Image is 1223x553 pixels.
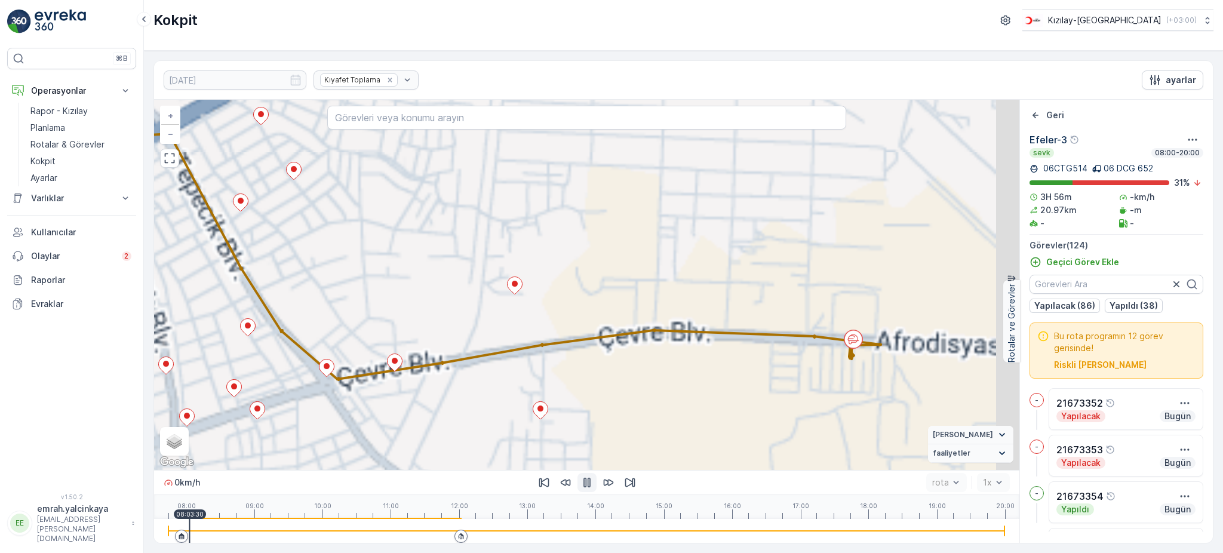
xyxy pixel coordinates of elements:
span: + [168,110,173,121]
p: Olaylar [31,250,115,262]
button: Varlıklar [7,186,136,210]
p: 17:00 [792,502,809,509]
img: Google [157,454,196,470]
a: Geri [1030,109,1064,121]
p: Bugün [1163,503,1192,515]
a: Kullanıcılar [7,220,136,244]
p: - [1035,395,1038,405]
button: Yapılacak (86) [1030,299,1100,313]
summary: [PERSON_NAME] [928,426,1013,444]
p: Bugün [1163,457,1192,469]
p: 2 [124,251,129,261]
p: - [1035,489,1038,498]
p: emrah.yalcinkaya [37,503,125,515]
p: 3H 56m [1040,191,1072,203]
p: Efeler-3 [1030,133,1067,147]
p: Kokpit [30,155,56,167]
p: 16:00 [724,502,741,509]
p: 21673354 [1056,489,1104,503]
div: Yardım Araç İkonu [1105,398,1115,408]
img: logo_light-DOdMpM7g.png [35,10,86,33]
button: ayarlar [1142,70,1203,90]
span: − [168,128,174,139]
p: Kokpit [153,11,198,30]
button: Kızılay-[GEOGRAPHIC_DATA](+03:00) [1022,10,1213,31]
a: Layers [161,428,188,454]
a: Kokpit [26,153,136,170]
input: Görevleri veya konumu arayın [327,106,846,130]
p: Yapılacak [1060,410,1102,422]
p: 08:00-20:00 [1154,148,1201,158]
p: 12:00 [451,502,468,509]
p: 21673352 [1056,396,1103,410]
a: Ayarlar [26,170,136,186]
p: 20:00 [996,502,1015,509]
p: ⌘B [116,54,128,63]
p: 11:00 [383,502,399,509]
p: 19:00 [929,502,946,509]
p: 15:00 [656,502,672,509]
p: sevk [1032,148,1052,158]
div: Yardım Araç İkonu [1070,135,1079,145]
p: 08:00 [177,502,196,509]
p: 20.97km [1040,204,1077,216]
a: Planlama [26,119,136,136]
summary: faaliyetler [928,444,1013,463]
p: 10:00 [314,502,331,509]
p: Rotalar & Görevler [30,139,105,150]
span: v 1.50.2 [7,493,136,500]
div: Yardım Araç İkonu [1105,445,1115,454]
p: 08:03:30 [176,511,204,518]
span: Bu rota programın 12 görev gerisinde! [1054,330,1196,354]
p: 06CTG514 [1041,162,1087,174]
p: Bugün [1163,410,1192,422]
p: Raporlar [31,274,131,286]
p: Varlıklar [31,192,112,204]
p: 06 DCG 652 [1104,162,1153,174]
p: Kızılay-[GEOGRAPHIC_DATA] [1048,14,1161,26]
p: 09:00 [245,502,264,509]
span: faaliyetler [933,448,970,458]
p: Kullanıcılar [31,226,131,238]
input: dd/mm/yyyy [164,70,306,90]
input: Görevleri Ara [1030,275,1203,294]
a: Yakınlaştır [161,107,179,125]
p: ( +03:00 ) [1166,16,1197,25]
p: 14:00 [587,502,604,509]
div: EE [10,514,29,533]
a: Olaylar2 [7,244,136,268]
button: Riskli Görevleri Seçin [1054,359,1147,371]
p: 31 % [1174,177,1190,189]
p: 13:00 [519,502,536,509]
button: Operasyonlar [7,79,136,103]
p: - [1130,217,1134,229]
p: 18:00 [860,502,877,509]
a: Rapor - Kızılay [26,103,136,119]
p: Yapılacak [1060,457,1102,469]
div: Yardım Araç İkonu [1106,491,1116,501]
a: Rotalar & Görevler [26,136,136,153]
p: Operasyonlar [31,85,112,97]
p: - [1040,217,1044,229]
img: k%C4%B1z%C4%B1lay_D5CCths.png [1022,14,1043,27]
a: Raporlar [7,268,136,292]
p: 0 km/h [174,477,200,489]
p: Yapıldı (38) [1110,300,1158,312]
p: Görevler ( 124 ) [1030,239,1203,251]
a: Geçici Görev Ekle [1030,256,1119,268]
a: Bu bölgeyi Google Haritalar'da açın (yeni pencerede açılır) [157,454,196,470]
p: Riskli [PERSON_NAME] [1054,359,1147,371]
p: -km/h [1130,191,1154,203]
p: Geri [1046,109,1064,121]
a: Uzaklaştır [161,125,179,143]
a: Evraklar [7,292,136,316]
img: logo [7,10,31,33]
p: Yapılacak (86) [1034,300,1095,312]
p: [EMAIL_ADDRESS][PERSON_NAME][DOMAIN_NAME] [37,515,125,543]
p: ayarlar [1166,74,1196,86]
p: Ayarlar [30,172,57,184]
p: Planlama [30,122,65,134]
p: Evraklar [31,298,131,310]
button: EEemrah.yalcinkaya[EMAIL_ADDRESS][PERSON_NAME][DOMAIN_NAME] [7,503,136,543]
p: Geçici Görev Ekle [1046,256,1119,268]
